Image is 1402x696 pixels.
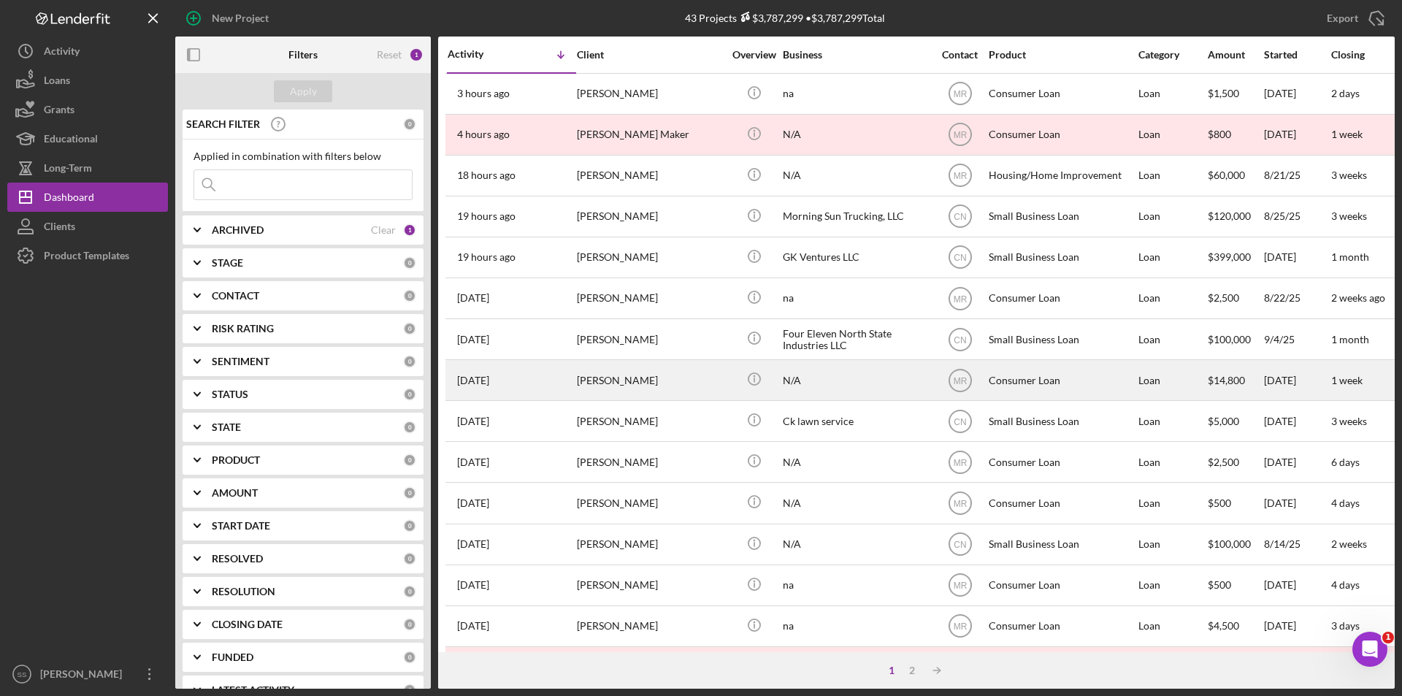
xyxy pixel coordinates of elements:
div: 2 [902,665,922,676]
div: Loan [1138,156,1206,195]
div: [PERSON_NAME] [577,238,723,277]
div: 8/22/25 [1264,279,1330,318]
div: Consumer Loan [989,74,1135,113]
text: CN [954,212,966,222]
a: Grants [7,95,168,124]
button: Dashboard [7,183,168,212]
div: na [783,74,929,113]
div: 0 [403,651,416,664]
time: 2025-09-09 13:25 [457,620,489,632]
time: 2025-09-16 00:35 [457,210,516,222]
div: [DATE] [1264,238,1330,277]
time: 2025-09-12 09:29 [457,416,489,427]
span: $120,000 [1208,210,1251,222]
b: SEARCH FILTER [186,118,260,130]
div: [DATE] [1264,115,1330,154]
time: 4 days [1331,497,1360,509]
button: Export [1312,4,1395,33]
div: na [783,279,929,318]
div: $3,787,299 [737,12,803,24]
text: MR [953,622,967,632]
div: Consumer Loan [989,279,1135,318]
button: Educational [7,124,168,153]
div: Small Business Loan [989,320,1135,359]
button: Activity [7,37,168,66]
button: Clients [7,212,168,241]
div: Loans [44,66,70,99]
div: Consumer Loan [989,607,1135,646]
div: [PERSON_NAME] [577,197,723,236]
div: 1 [881,665,902,676]
div: [DATE] [1264,402,1330,440]
button: Product Templates [7,241,168,270]
time: 2025-09-12 13:53 [457,375,489,386]
b: LATEST ACTIVITY [212,684,294,696]
div: [PERSON_NAME] [577,279,723,318]
div: Contact [932,49,987,61]
time: 2025-09-10 11:31 [457,579,489,591]
text: MR [953,375,967,386]
div: Anything & Everything Construction LLC [783,648,929,687]
span: 1 [1382,632,1394,643]
div: Loan [1138,115,1206,154]
div: Apply [290,80,317,102]
b: RISK RATING [212,323,274,334]
div: Client [577,49,723,61]
b: RESOLUTION [212,586,275,597]
div: Loan [1138,607,1206,646]
text: CN [954,416,966,427]
time: 6 days [1331,456,1360,468]
div: Activity [448,48,512,60]
div: [DATE] [1264,566,1330,605]
time: 2025-09-15 16:37 [457,334,489,345]
div: New Project [212,4,269,33]
a: Loans [7,66,168,95]
text: CN [954,253,966,263]
text: MR [953,499,967,509]
div: [DATE] [1264,74,1330,113]
div: N/A [783,156,929,195]
div: [PERSON_NAME] [577,525,723,564]
div: Applied in combination with filters below [194,150,413,162]
div: 1 [403,223,416,237]
div: [DATE] [1264,607,1330,646]
div: Small Business Loan [989,238,1135,277]
div: $800 [1208,115,1263,154]
div: Export [1327,4,1358,33]
div: Clients [44,212,75,245]
div: Loan [1138,443,1206,481]
div: Small Business Loan [989,197,1135,236]
span: $1,500 [1208,87,1239,99]
div: Ck lawn service [783,402,929,440]
div: Category [1138,49,1206,61]
div: Consumer Loan [989,443,1135,481]
time: 3 weeks [1331,169,1367,181]
button: SS[PERSON_NAME] [7,659,168,689]
div: [PERSON_NAME] [577,361,723,399]
span: $399,000 [1208,251,1251,263]
div: 0 [403,256,416,269]
div: [PERSON_NAME] [577,566,723,605]
b: FUNDED [212,651,253,663]
div: Overview [727,49,781,61]
b: STATE [212,421,241,433]
time: 2025-09-10 13:35 [457,538,489,550]
span: $2,500 [1208,291,1239,304]
div: Small Business Loan [989,648,1135,687]
div: [PERSON_NAME] [577,320,723,359]
div: Loan [1138,648,1206,687]
button: Long-Term [7,153,168,183]
time: 4 days [1331,578,1360,591]
iframe: Intercom live chat [1352,632,1387,667]
div: GK Ventures LLC [783,238,929,277]
span: $500 [1208,578,1231,591]
div: N/A [783,115,929,154]
div: 43 Projects • $3,787,299 Total [685,12,885,24]
span: $4,500 [1208,619,1239,632]
span: $100,000 [1208,538,1251,550]
div: Activity [44,37,80,69]
div: [PERSON_NAME] [577,156,723,195]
